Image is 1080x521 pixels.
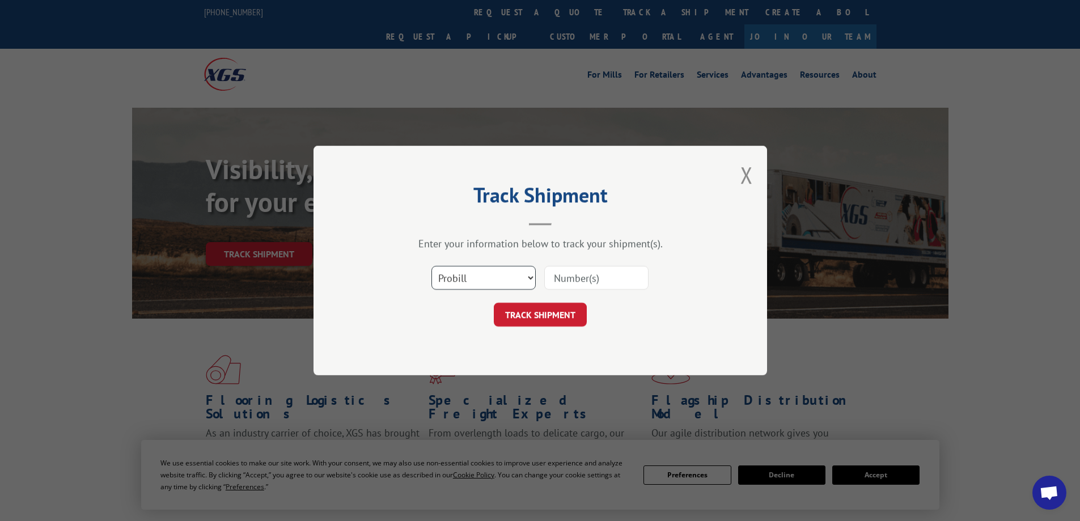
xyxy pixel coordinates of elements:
[494,303,587,327] button: TRACK SHIPMENT
[370,237,710,250] div: Enter your information below to track your shipment(s).
[544,266,649,290] input: Number(s)
[370,187,710,209] h2: Track Shipment
[1032,476,1066,510] div: Open chat
[740,160,753,190] button: Close modal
